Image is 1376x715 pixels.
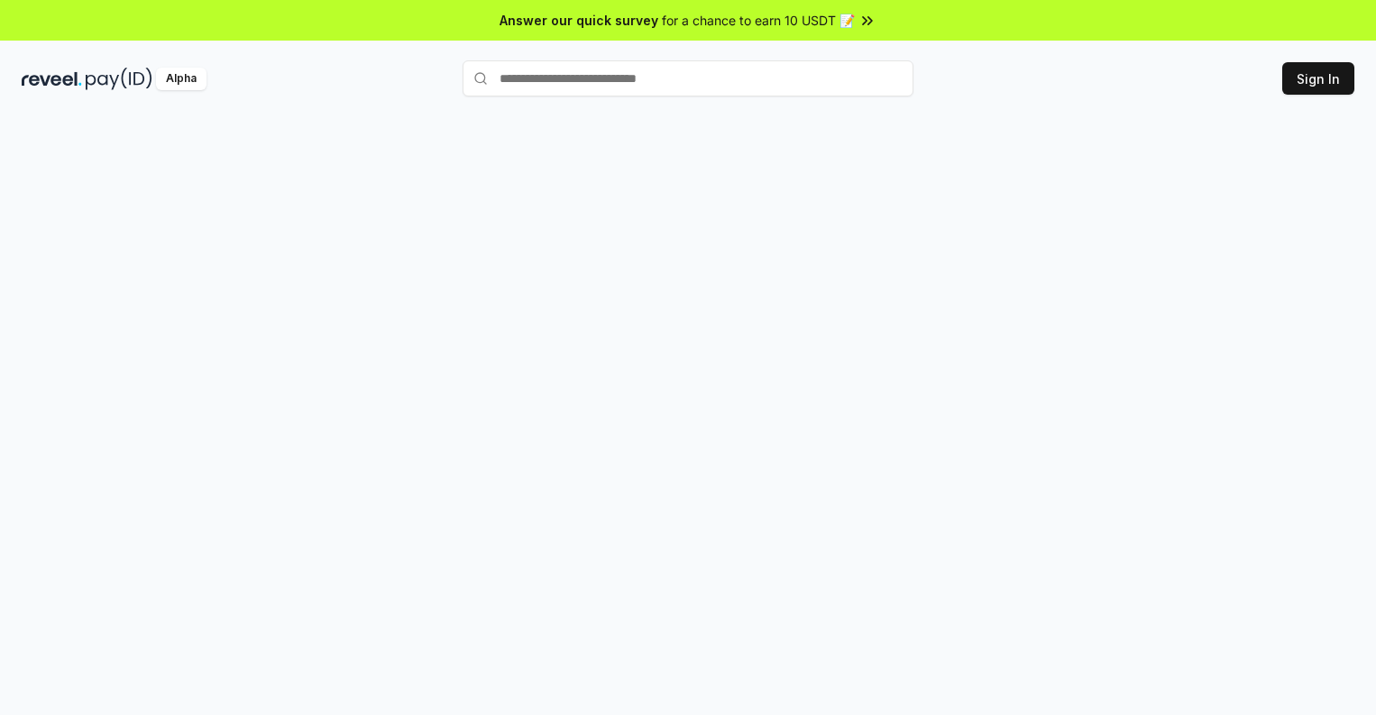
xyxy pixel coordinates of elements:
[86,68,152,90] img: pay_id
[156,68,206,90] div: Alpha
[662,11,855,30] span: for a chance to earn 10 USDT 📝
[22,68,82,90] img: reveel_dark
[1282,62,1354,95] button: Sign In
[500,11,658,30] span: Answer our quick survey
